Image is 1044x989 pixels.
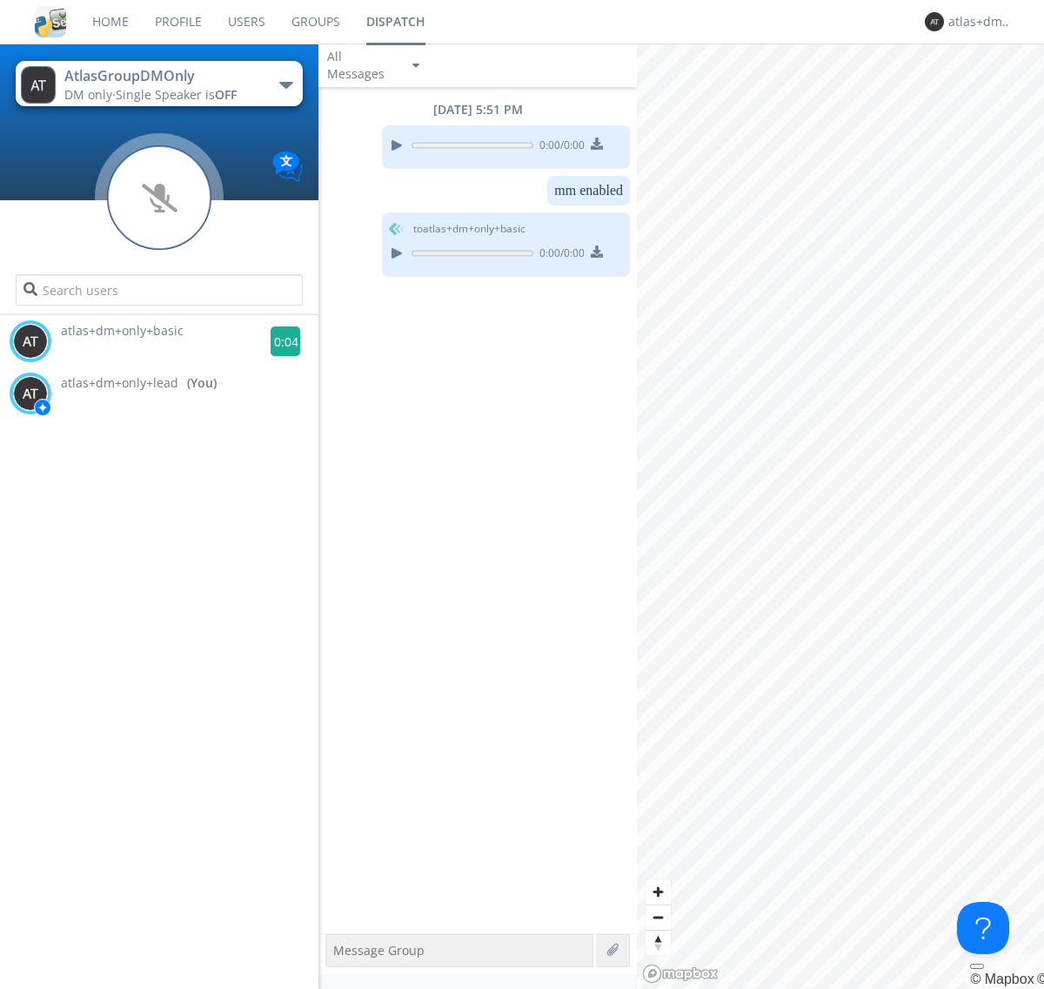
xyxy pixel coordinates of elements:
span: 0:00 / 0:00 [533,138,585,157]
div: All Messages [327,48,397,83]
img: cddb5a64eb264b2086981ab96f4c1ba7 [35,6,66,37]
button: Reset bearing to north [646,930,671,955]
span: Zoom out [646,905,671,930]
span: atlas+dm+only+lead [61,374,178,392]
dc-p: mm enabled [554,183,623,198]
span: to atlas+dm+only+basic [413,221,525,237]
span: atlas+dm+only+basic [61,322,184,339]
img: Translation enabled [272,151,303,182]
span: 0:00 / 0:00 [533,246,585,265]
button: Zoom out [646,905,671,930]
img: caret-down-sm.svg [412,64,419,68]
div: AtlasGroupDMOnly [64,66,260,86]
button: Toggle attribution [970,964,984,969]
a: Mapbox logo [642,964,719,984]
img: 373638.png [21,66,56,104]
div: atlas+dm+only+lead [948,13,1014,30]
img: 373638.png [13,324,48,359]
div: [DATE] 5:51 PM [318,101,637,118]
button: Zoom in [646,879,671,905]
span: Single Speaker is [116,86,237,103]
button: AtlasGroupDMOnlyDM only·Single Speaker isOFF [16,61,302,106]
a: Mapbox [970,972,1034,986]
img: 373638.png [13,376,48,411]
img: 373638.png [925,12,944,31]
span: Reset bearing to north [646,931,671,955]
img: download media button [591,138,603,150]
img: download media button [591,246,603,258]
span: OFF [215,86,237,103]
div: DM only · [64,86,260,104]
div: (You) [187,374,217,392]
input: Search users [16,274,302,306]
iframe: Toggle Customer Support [957,902,1009,954]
